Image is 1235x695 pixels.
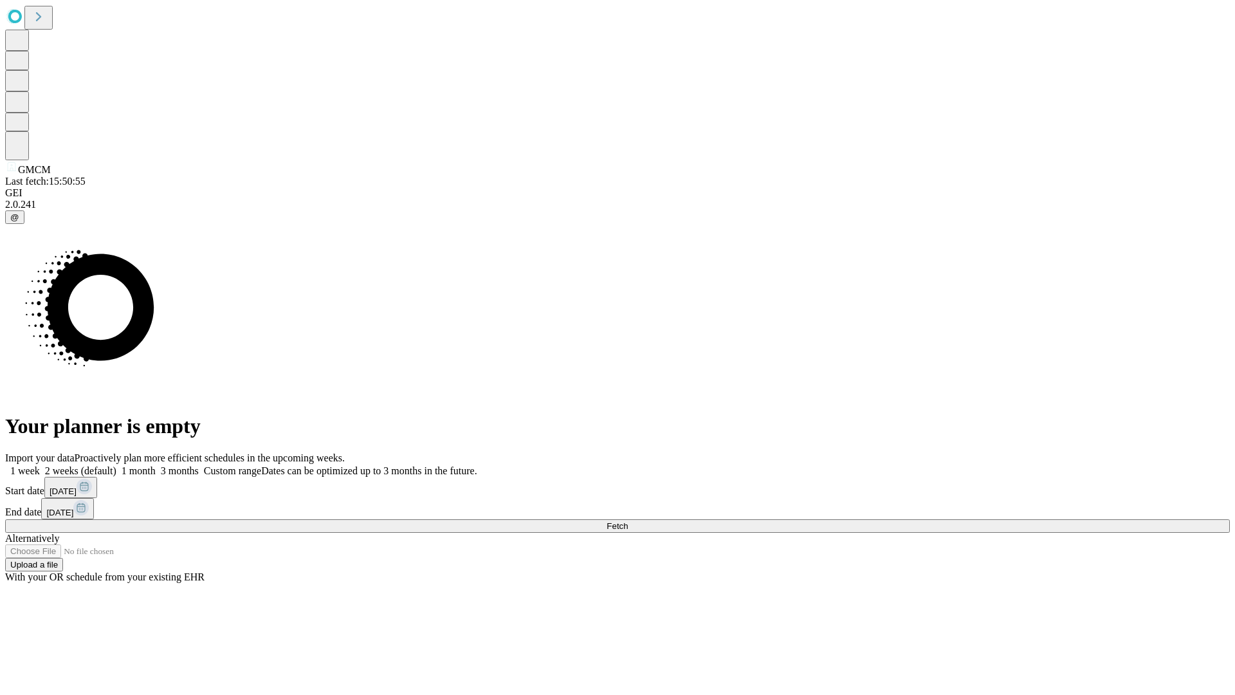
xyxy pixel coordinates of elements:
[44,477,97,498] button: [DATE]
[261,465,477,476] span: Dates can be optimized up to 3 months in the future.
[18,164,51,175] span: GMCM
[50,486,77,496] span: [DATE]
[5,498,1230,519] div: End date
[5,519,1230,533] button: Fetch
[5,477,1230,498] div: Start date
[45,465,116,476] span: 2 weeks (default)
[5,571,205,582] span: With your OR schedule from your existing EHR
[5,558,63,571] button: Upload a file
[10,465,40,476] span: 1 week
[5,210,24,224] button: @
[5,187,1230,199] div: GEI
[122,465,156,476] span: 1 month
[161,465,199,476] span: 3 months
[75,452,345,463] span: Proactively plan more efficient schedules in the upcoming weeks.
[204,465,261,476] span: Custom range
[5,414,1230,438] h1: Your planner is empty
[5,452,75,463] span: Import your data
[46,508,73,517] span: [DATE]
[5,533,59,544] span: Alternatively
[607,521,628,531] span: Fetch
[41,498,94,519] button: [DATE]
[5,199,1230,210] div: 2.0.241
[10,212,19,222] span: @
[5,176,86,187] span: Last fetch: 15:50:55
